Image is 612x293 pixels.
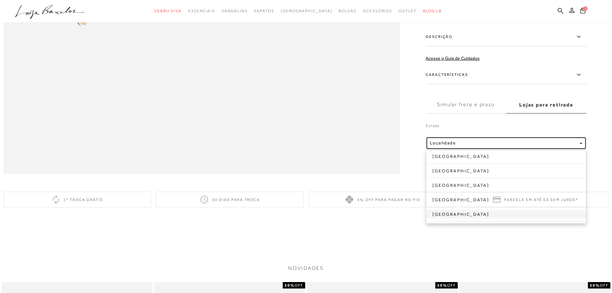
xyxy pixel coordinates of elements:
[281,9,333,13] span: [DEMOGRAPHIC_DATA]
[426,152,586,160] a: [GEOGRAPHIC_DATA]
[461,192,609,207] div: Parcele em até 6x sem juros*
[426,181,586,189] a: [GEOGRAPHIC_DATA]
[222,9,247,13] span: Sandálias
[281,5,333,17] a: noSubCategoriesText
[363,5,392,17] a: noSubCategoriesText
[309,192,456,207] div: 5% off para pagar no PIX
[426,167,586,175] a: [GEOGRAPHIC_DATA]
[590,283,600,288] strong: 50%
[295,283,303,288] span: OFF
[188,9,215,13] span: Essenciais
[430,140,456,145] span: Localidade
[583,6,588,11] span: 1
[156,192,303,207] div: 30 dias para troca
[578,7,587,16] button: 1
[254,5,274,17] a: noSubCategoriesText
[426,210,586,218] a: [GEOGRAPHIC_DATA]
[426,27,586,46] label: Descrição
[3,192,151,207] div: 1ª troca grátis
[154,9,182,13] span: Verão Viva
[399,5,417,17] a: noSubCategoriesText
[426,65,586,84] label: Características
[363,9,392,13] span: Acessórios
[447,283,456,288] span: OFF
[285,283,295,288] strong: 50%
[426,96,506,113] label: Simular frete e prazo
[426,137,586,150] button: Localidade
[399,9,417,13] span: Outlet
[426,55,480,60] a: Acesse o Guia de Cuidados
[437,283,447,288] strong: 50%
[188,5,215,17] a: noSubCategoriesText
[254,9,274,13] span: Sapatos
[506,96,586,113] label: Lojas para retirada
[154,5,182,17] a: noSubCategoriesText
[339,9,357,13] span: Bolsas
[426,123,586,132] label: Estado
[423,9,442,13] span: BLOG LB
[600,283,608,288] span: OFF
[222,5,247,17] a: noSubCategoriesText
[339,5,357,17] a: noSubCategoriesText
[423,5,442,17] a: BLOG LB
